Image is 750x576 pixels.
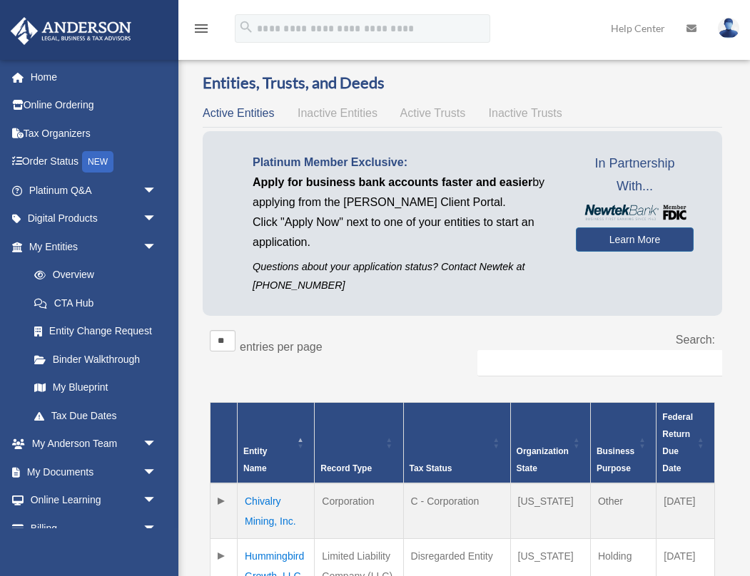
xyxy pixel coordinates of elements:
td: Corporation [315,483,403,539]
a: CTA Hub [20,289,171,317]
img: User Pic [718,18,739,38]
td: [DATE] [657,483,715,539]
span: Apply for business bank accounts faster and easier [253,176,532,188]
span: Organization State [517,446,569,473]
a: Learn More [576,227,694,252]
th: Record Type: Activate to sort [315,403,403,484]
p: by applying from the [PERSON_NAME] Client Portal. [253,173,554,212]
a: Online Ordering [10,91,178,120]
i: menu [193,20,210,37]
span: Record Type [320,463,372,473]
th: Business Purpose: Activate to sort [590,403,656,484]
span: Active Entities [203,107,274,119]
span: Inactive Trusts [489,107,562,119]
h3: Entities, Trusts, and Deeds [203,72,722,94]
a: Binder Walkthrough [20,345,171,374]
a: My Documentsarrow_drop_down [10,458,178,486]
td: Chivalry Mining, Inc. [238,483,315,539]
span: Inactive Entities [298,107,377,119]
a: menu [193,25,210,37]
a: Online Learningarrow_drop_down [10,486,178,515]
span: Tax Status [410,463,452,473]
label: Search: [676,334,715,346]
a: Platinum Q&Aarrow_drop_down [10,176,178,205]
img: Anderson Advisors Platinum Portal [6,17,136,45]
label: entries per page [240,341,323,353]
span: arrow_drop_down [143,514,171,543]
span: In Partnership With... [576,153,694,197]
a: Overview [20,261,164,289]
span: Entity Name [243,446,267,473]
a: Entity Change Request [20,317,171,346]
a: Digital Productsarrow_drop_down [10,205,178,233]
span: arrow_drop_down [143,486,171,515]
th: Tax Status: Activate to sort [403,403,510,484]
th: Entity Name: Activate to invert sorting [238,403,315,484]
span: arrow_drop_down [143,232,171,262]
span: arrow_drop_down [143,176,171,205]
a: My Entitiesarrow_drop_down [10,232,171,261]
span: Business Purpose [597,446,634,473]
a: Tax Organizers [10,119,178,148]
div: NEW [82,151,113,173]
td: C - Corporation [403,483,510,539]
a: Order StatusNEW [10,148,178,177]
a: Home [10,63,178,91]
td: Other [590,483,656,539]
i: search [238,19,254,35]
p: Click "Apply Now" next to one of your entities to start an application. [253,212,554,252]
a: Billingarrow_drop_down [10,514,178,542]
img: NewtekBankLogoSM.png [583,205,686,220]
a: My Anderson Teamarrow_drop_down [10,430,178,458]
a: Tax Due Dates [20,401,171,430]
th: Organization State: Activate to sort [510,403,590,484]
p: Platinum Member Exclusive: [253,153,554,173]
p: Questions about your application status? Contact Newtek at [PHONE_NUMBER] [253,258,554,294]
span: arrow_drop_down [143,430,171,459]
a: My Blueprint [20,374,171,402]
th: Federal Return Due Date: Activate to sort [657,403,715,484]
span: arrow_drop_down [143,458,171,487]
span: Federal Return Due Date [662,412,693,473]
span: Active Trusts [400,107,466,119]
td: [US_STATE] [510,483,590,539]
span: arrow_drop_down [143,205,171,234]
